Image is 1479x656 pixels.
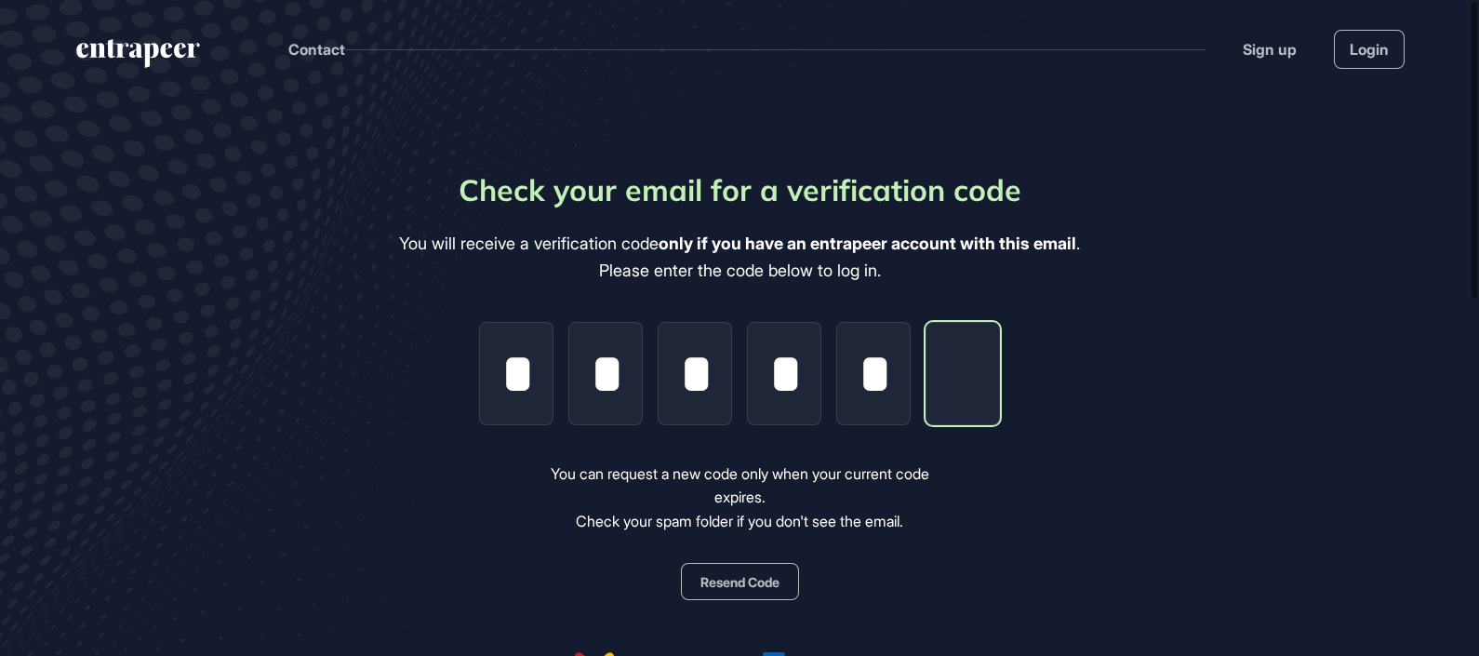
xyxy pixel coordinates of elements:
button: Contact [288,37,345,61]
div: Check your email for a verification code [459,167,1021,212]
a: entrapeer-logo [74,39,202,74]
div: You can request a new code only when your current code expires. Check your spam folder if you don... [525,462,955,534]
b: only if you have an entrapeer account with this email [659,234,1076,253]
a: Sign up [1243,38,1297,60]
div: You will receive a verification code . Please enter the code below to log in. [399,231,1080,285]
button: Resend Code [681,563,799,600]
a: Login [1334,30,1405,69]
